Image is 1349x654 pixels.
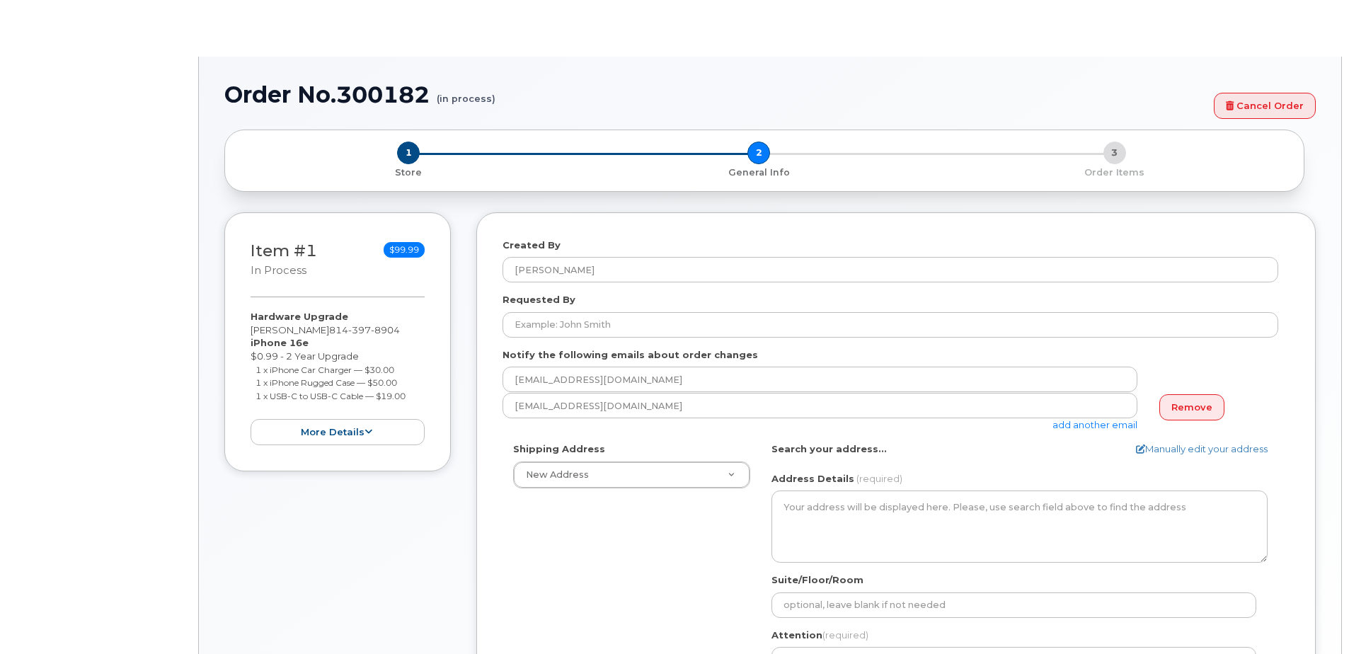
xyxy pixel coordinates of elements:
a: add another email [1052,419,1137,430]
strong: iPhone 16e [251,337,309,348]
h3: Item #1 [251,242,317,278]
a: Remove [1159,394,1224,420]
a: Cancel Order [1214,93,1316,119]
div: [PERSON_NAME] $0.99 - 2 Year Upgrade [251,310,425,445]
small: 1 x USB-C to USB-C Cable — $19.00 [256,391,406,401]
p: Store [242,166,575,179]
small: 1 x iPhone Car Charger — $30.00 [256,365,394,375]
input: Example: john@appleseed.com [503,367,1137,392]
label: Search your address... [771,442,887,456]
a: 1 Store [236,164,581,179]
input: optional, leave blank if not needed [771,592,1256,618]
strong: Hardware Upgrade [251,311,348,322]
a: Manually edit your address [1136,442,1268,456]
span: 1 [397,142,420,164]
a: New Address [514,462,750,488]
span: (required) [822,629,868,641]
label: Notify the following emails about order changes [503,348,758,362]
h1: Order No.300182 [224,82,1207,107]
span: 814 [329,324,400,335]
label: Requested By [503,293,575,306]
label: Address Details [771,472,854,486]
input: Example: John Smith [503,312,1278,338]
label: Attention [771,629,868,642]
small: 1 x iPhone Rugged Case — $50.00 [256,377,397,388]
span: New Address [526,469,589,480]
span: (required) [856,473,902,484]
small: in process [251,264,306,277]
span: 397 [348,324,371,335]
span: $99.99 [384,242,425,258]
input: Example: john@appleseed.com [503,393,1137,418]
label: Shipping Address [513,442,605,456]
button: more details [251,419,425,445]
small: (in process) [437,82,495,104]
label: Suite/Floor/Room [771,573,863,587]
span: 8904 [371,324,400,335]
label: Created By [503,239,561,252]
